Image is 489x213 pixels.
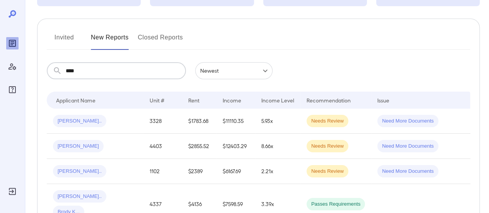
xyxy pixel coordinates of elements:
span: Needs Review [307,143,348,150]
span: Need More Documents [377,118,438,125]
div: Income Level [261,95,294,105]
td: 1102 [143,159,182,184]
span: [PERSON_NAME].. [53,118,106,125]
div: Rent [188,95,201,105]
span: [PERSON_NAME] [53,143,104,150]
td: $2855.52 [182,134,216,159]
div: Manage Users [6,60,19,73]
div: Reports [6,37,19,49]
td: 2.21x [255,159,300,184]
td: $6167.69 [216,159,255,184]
td: 3328 [143,109,182,134]
td: $11110.35 [216,109,255,134]
span: [PERSON_NAME].. [53,193,106,200]
span: [PERSON_NAME].. [53,168,106,175]
button: Closed Reports [138,31,183,50]
div: Recommendation [307,95,351,105]
div: Log Out [6,185,19,198]
div: Applicant Name [56,95,95,105]
td: 8.66x [255,134,300,159]
div: Newest [195,62,273,79]
span: Need More Documents [377,143,438,150]
button: New Reports [91,31,129,50]
div: Issue [377,95,390,105]
div: Unit # [150,95,164,105]
span: Needs Review [307,118,348,125]
span: Passes Requirements [307,201,365,208]
td: 5.93x [255,109,300,134]
span: Need More Documents [377,168,438,175]
div: FAQ [6,83,19,96]
button: Invited [47,31,82,50]
td: $1783.68 [182,109,216,134]
td: $2389 [182,159,216,184]
td: 4403 [143,134,182,159]
span: Needs Review [307,168,348,175]
div: Income [223,95,241,105]
td: $12403.29 [216,134,255,159]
